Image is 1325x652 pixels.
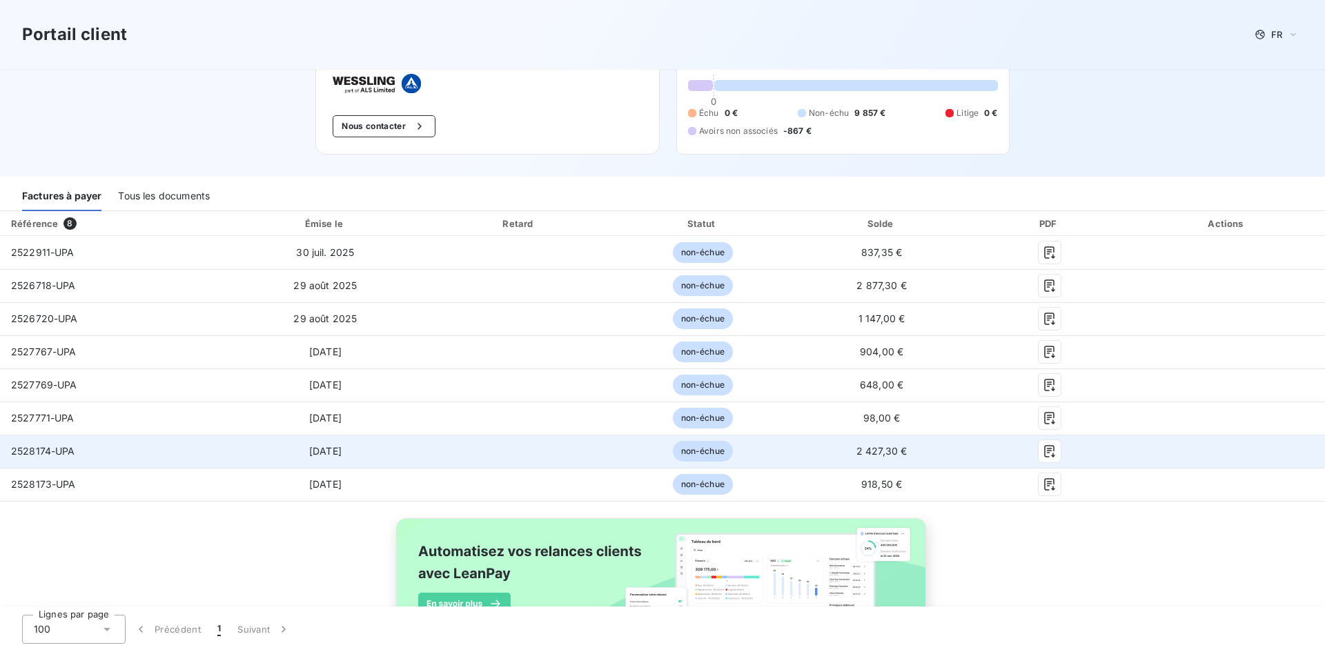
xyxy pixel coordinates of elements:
span: -867 € [783,125,812,137]
span: 0 € [725,107,738,119]
span: 2527769-UPA [11,379,77,391]
span: 2528173-UPA [11,478,76,490]
div: Tous les documents [118,182,210,211]
div: Actions [1132,217,1322,230]
div: Référence [11,218,58,229]
span: non-échue [673,408,733,428]
div: Statut [615,217,791,230]
span: 0 [711,96,716,107]
span: Avoirs non associés [699,125,778,137]
span: 2 877,30 € [856,279,907,291]
div: PDF [973,217,1126,230]
span: [DATE] [309,379,342,391]
div: Émise le [227,217,424,230]
span: 1 [217,622,221,636]
span: 2 427,30 € [856,445,907,457]
span: 904,00 € [860,346,903,357]
span: 0 € [984,107,997,119]
span: 2522911-UPA [11,246,75,258]
span: 29 août 2025 [293,279,357,291]
span: 8 [63,217,76,230]
span: 2526718-UPA [11,279,76,291]
span: non-échue [673,308,733,329]
span: non-échue [673,474,733,495]
span: non-échue [673,375,733,395]
button: Nous contacter [333,115,435,137]
span: 2527771-UPA [11,412,75,424]
span: [DATE] [309,412,342,424]
span: 1 147,00 € [858,313,905,324]
span: [DATE] [309,445,342,457]
span: 2528174-UPA [11,445,75,457]
span: [DATE] [309,346,342,357]
span: [DATE] [309,478,342,490]
span: non-échue [673,242,733,263]
span: 100 [34,622,50,636]
span: 918,50 € [861,478,902,490]
span: non-échue [673,275,733,296]
span: 2526720-UPA [11,313,78,324]
h3: Portail client [22,22,127,47]
button: Suivant [229,615,299,644]
div: Retard [429,217,609,230]
span: Échu [699,107,719,119]
span: 837,35 € [861,246,902,258]
span: 9 857 € [854,107,885,119]
span: 30 juil. 2025 [296,246,354,258]
button: Précédent [126,615,209,644]
span: 29 août 2025 [293,313,357,324]
span: 648,00 € [860,379,903,391]
img: Company logo [333,74,421,93]
button: 1 [209,615,229,644]
span: non-échue [673,342,733,362]
span: Non-échu [809,107,849,119]
div: Factures à payer [22,182,101,211]
div: Solde [796,217,968,230]
span: non-échue [673,441,733,462]
span: FR [1271,29,1282,40]
span: Litige [956,107,979,119]
span: 98,00 € [863,412,901,424]
span: 2527767-UPA [11,346,77,357]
